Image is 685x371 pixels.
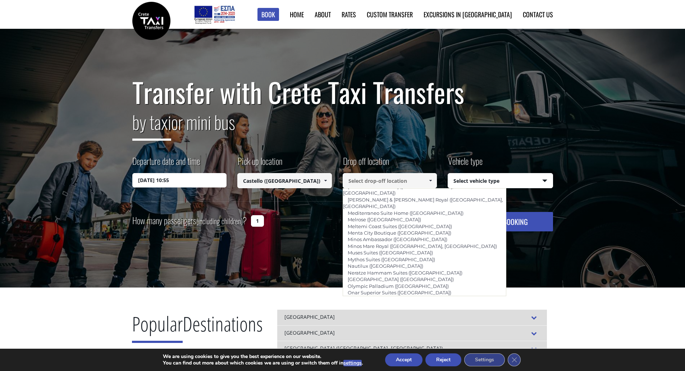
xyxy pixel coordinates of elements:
[448,173,553,189] span: Select vehicle type
[424,10,512,19] a: Excursions in [GEOGRAPHIC_DATA]
[132,77,553,107] h1: Transfer with Crete Taxi Transfers
[343,181,453,198] a: [GEOGRAPHIC_DATA] ([GEOGRAPHIC_DATA], [GEOGRAPHIC_DATA])
[508,353,521,366] button: Close GDPR Cookie Banner
[343,214,426,225] a: Melrose ([GEOGRAPHIC_DATA])
[277,341,547,357] div: [GEOGRAPHIC_DATA] ([GEOGRAPHIC_DATA], [GEOGRAPHIC_DATA])
[277,325,547,341] div: [GEOGRAPHIC_DATA]
[132,155,200,173] label: Departure date and time
[193,4,236,25] img: e-bannersEUERDF180X90.jpg
[343,360,362,366] button: settings
[132,310,183,343] span: Popular
[343,241,502,251] a: Minos Mare Royal ([GEOGRAPHIC_DATA], [GEOGRAPHIC_DATA])
[196,216,243,226] small: (including children)
[464,353,505,366] button: Settings
[132,16,170,24] a: Crete Taxi Transfers | Safe Taxi Transfer Services from to Heraklion Airport, Chania Airport, Ret...
[343,254,440,264] a: Mythos Suites ([GEOGRAPHIC_DATA])
[343,274,458,284] a: [GEOGRAPHIC_DATA] ([GEOGRAPHIC_DATA])
[163,360,363,366] p: You can find out more about which cookies we are using or switch them off in .
[315,10,331,19] a: About
[343,248,438,258] a: Muses Suites ([GEOGRAPHIC_DATA])
[343,173,437,188] input: Select drop-off location
[343,281,453,291] a: Olympic Palladium ([GEOGRAPHIC_DATA])
[319,173,331,188] a: Show All Items
[132,309,263,348] h2: Destinations
[343,195,503,211] a: [PERSON_NAME] & [PERSON_NAME] Royal ([GEOGRAPHIC_DATA], [GEOGRAPHIC_DATA])
[343,261,428,271] a: Nautilux ([GEOGRAPHIC_DATA])
[277,309,547,325] div: [GEOGRAPHIC_DATA]
[425,353,461,366] button: Reject
[237,173,332,188] input: Select pickup location
[290,10,304,19] a: Home
[132,108,171,141] span: by taxi
[237,155,282,173] label: Pick up location
[132,2,170,40] img: Crete Taxi Transfers | Safe Taxi Transfer Services from to Heraklion Airport, Chania Airport, Ret...
[523,10,553,19] a: Contact us
[343,268,467,278] a: Neratze Hammam Suites ([GEOGRAPHIC_DATA])
[343,221,457,231] a: Meltemi Coast Suites ([GEOGRAPHIC_DATA])
[343,208,468,218] a: Mediterraneo Suite Home ([GEOGRAPHIC_DATA])
[132,107,553,146] h2: or mini bus
[367,10,413,19] a: Custom Transfer
[343,155,389,173] label: Drop off location
[132,212,247,230] label: How many passengers ?
[343,228,456,238] a: Menta City Boutique ([GEOGRAPHIC_DATA])
[257,8,279,21] a: Book
[343,234,452,244] a: Minos Ambassador ([GEOGRAPHIC_DATA])
[343,288,456,298] a: Onar Superior Suites ([GEOGRAPHIC_DATA])
[448,155,483,173] label: Vehicle type
[385,353,423,366] button: Accept
[163,353,363,360] p: We are using cookies to give you the best experience on our website.
[342,10,356,19] a: Rates
[425,173,437,188] a: Show All Items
